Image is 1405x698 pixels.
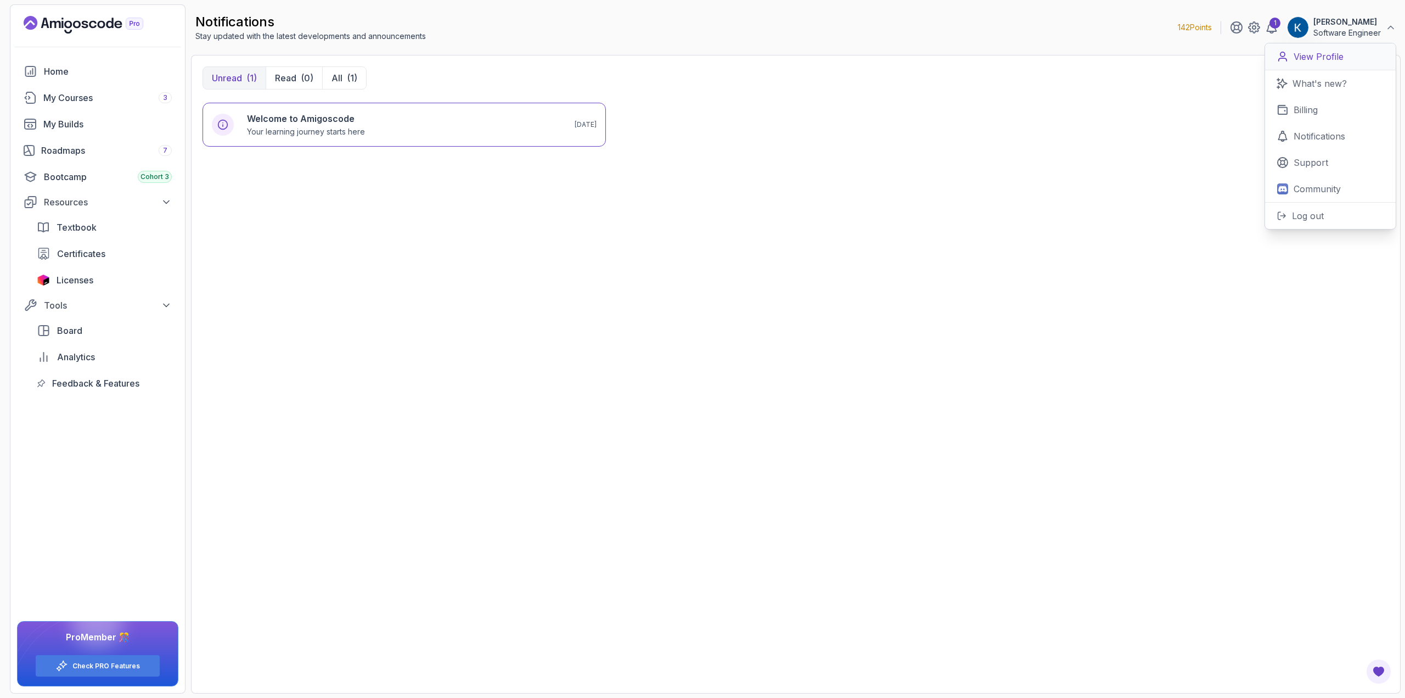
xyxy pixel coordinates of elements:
div: (1) [246,71,257,85]
div: Home [44,65,172,78]
img: user profile image [1288,17,1308,38]
a: View Profile [1265,43,1396,70]
h2: notifications [195,13,426,31]
div: 1 [1269,18,1280,29]
a: courses [17,87,178,109]
p: [PERSON_NAME] [1313,16,1381,27]
a: licenses [30,269,178,291]
div: (0) [301,71,313,85]
p: Unread [212,71,242,85]
a: Support [1265,149,1396,176]
p: Stay updated with the latest developments and announcements [195,31,426,42]
a: feedback [30,372,178,394]
p: [DATE] [575,120,597,129]
p: Log out [1292,209,1324,222]
button: Open Feedback Button [1365,658,1392,685]
a: roadmaps [17,139,178,161]
a: textbook [30,216,178,238]
a: Community [1265,176,1396,202]
p: Community [1294,182,1341,196]
button: user profile image[PERSON_NAME]Software Engineer [1287,16,1396,38]
span: Textbook [57,221,97,234]
span: Licenses [57,273,93,287]
p: Your learning journey starts here [247,126,365,137]
a: certificates [30,243,178,265]
a: Landing page [24,16,168,33]
span: Cohort 3 [140,172,169,181]
button: Check PRO Features [35,655,160,677]
div: My Builds [43,118,172,131]
a: What's new? [1265,70,1396,97]
div: Roadmaps [41,144,172,157]
p: Software Engineer [1313,27,1381,38]
a: Check PRO Features [72,662,140,671]
p: Notifications [1294,130,1345,143]
span: Board [57,324,82,337]
a: home [17,60,178,82]
p: Support [1294,156,1328,169]
button: Tools [17,295,178,315]
div: (1) [347,71,357,85]
p: Read [275,71,296,85]
button: Resources [17,192,178,212]
a: Billing [1265,97,1396,123]
span: Analytics [57,350,95,364]
span: 3 [163,93,167,102]
button: Unread(1) [203,67,266,89]
h6: Welcome to Amigoscode [247,112,365,125]
a: board [30,320,178,342]
div: Tools [44,299,172,312]
p: Billing [1294,103,1318,116]
a: bootcamp [17,166,178,188]
button: All(1) [322,67,366,89]
span: Certificates [57,247,105,260]
p: All [331,71,342,85]
img: jetbrains icon [37,275,50,286]
a: 1 [1265,21,1278,34]
p: What's new? [1292,77,1347,90]
p: 142 Points [1178,22,1212,33]
a: Notifications [1265,123,1396,149]
div: Bootcamp [44,170,172,183]
a: analytics [30,346,178,368]
button: Log out [1265,202,1396,229]
span: 7 [163,146,167,155]
p: View Profile [1294,50,1344,63]
div: Resources [44,196,172,209]
span: Feedback & Features [52,377,139,390]
a: builds [17,113,178,135]
div: My Courses [43,91,172,104]
button: Read(0) [266,67,322,89]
